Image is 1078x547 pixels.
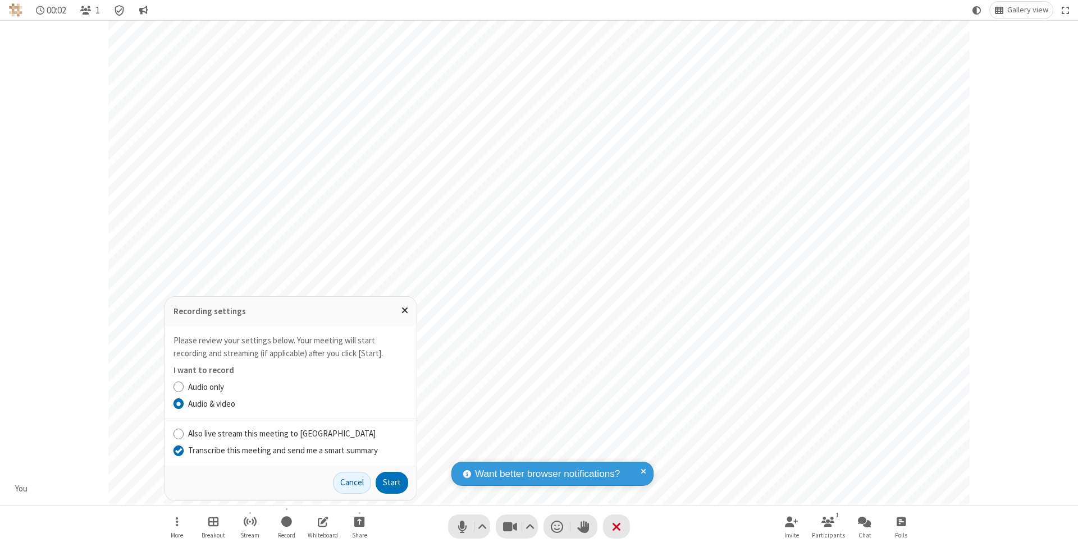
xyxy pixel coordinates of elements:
[240,532,259,539] span: Stream
[543,514,570,539] button: Send a reaction
[47,5,66,16] span: 00:02
[475,467,620,481] span: Want better browser notifications?
[475,514,490,539] button: Audio settings
[848,511,881,543] button: Open chat
[202,532,225,539] span: Breakout
[603,514,630,539] button: End or leave meeting
[448,514,490,539] button: Mute (⌘+Shift+A)
[342,511,376,543] button: Start sharing
[31,2,71,19] div: Timer
[173,365,234,375] label: I want to record
[134,2,152,19] button: Conversation
[333,472,371,494] button: Cancel
[173,306,246,316] label: Recording settings
[352,532,367,539] span: Share
[197,511,230,543] button: Manage Breakout Rooms
[173,335,383,358] label: Please review your settings below. Your meeting will start recording and streaming (if applicable...
[109,2,130,19] div: Meeting details Encryption enabled
[376,472,408,494] button: Start
[9,3,22,17] img: QA Selenium DO NOT DELETE OR CHANGE
[188,398,408,411] label: Audio & video
[833,510,842,520] div: 1
[269,511,303,543] button: Record
[75,2,104,19] button: Open participant list
[811,511,845,543] button: Open participant list
[188,444,408,457] label: Transcribe this meeting and send me a smart summary
[496,514,538,539] button: Stop video (⌘+Shift+V)
[523,514,538,539] button: Video setting
[812,532,845,539] span: Participants
[278,532,295,539] span: Record
[188,428,408,440] label: Also live stream this meeting to [GEOGRAPHIC_DATA]
[570,514,597,539] button: Raise hand
[233,511,267,543] button: Start streaming
[188,381,408,394] label: Audio only
[884,511,918,543] button: Open poll
[308,532,338,539] span: Whiteboard
[990,2,1053,19] button: Change layout
[393,297,417,324] button: Close popover
[784,532,799,539] span: Invite
[895,532,907,539] span: Polls
[160,511,194,543] button: Open menu
[858,532,871,539] span: Chat
[11,482,32,495] div: You
[95,5,100,16] span: 1
[306,511,340,543] button: Open shared whiteboard
[775,511,808,543] button: Invite participants (⌘+Shift+I)
[171,532,183,539] span: More
[1007,6,1048,15] span: Gallery view
[1057,2,1074,19] button: Fullscreen
[968,2,986,19] button: Using system theme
